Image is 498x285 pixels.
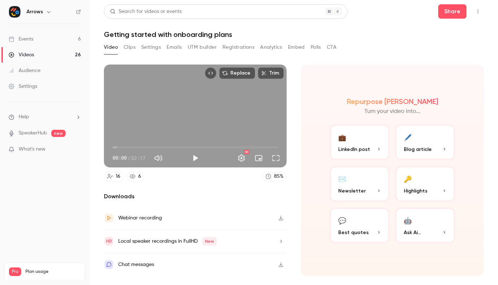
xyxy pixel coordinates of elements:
span: / [128,154,130,162]
div: 🔑 [404,173,412,184]
span: LinkedIn post [338,146,370,153]
button: Turn on miniplayer [252,151,266,165]
div: 💬 [338,215,346,226]
button: Play [188,151,202,165]
div: Videos [9,51,34,58]
button: Mute [151,151,166,165]
span: 32:17 [131,154,145,162]
span: Pro [9,267,21,276]
div: 🤖 [404,215,412,226]
button: Emails [167,42,182,53]
div: 85 % [274,173,283,180]
div: 6 [138,173,141,180]
div: HD [244,150,249,154]
h2: Downloads [104,192,287,201]
span: What's new [19,146,46,153]
p: Turn your video into... [364,107,420,116]
button: Settings [141,42,161,53]
button: 💼LinkedIn post [330,124,389,160]
button: Analytics [260,42,282,53]
a: 6 [126,172,144,181]
iframe: Noticeable Trigger [72,146,81,153]
div: ✉️ [338,173,346,184]
span: Best quotes [338,229,369,236]
button: UTM builder [188,42,217,53]
button: ✉️Newsletter [330,166,389,202]
h1: Getting started with onboarding plans [104,30,484,39]
div: Events [9,35,33,43]
span: Help [19,113,29,121]
span: Newsletter [338,187,366,195]
span: New [202,237,217,246]
span: Plan usage [25,269,81,275]
li: help-dropdown-opener [9,113,81,121]
div: Audience [9,67,40,74]
button: 🖊️Blog article [395,124,455,160]
div: Local speaker recordings in FullHD [118,237,217,246]
button: 🔑Highlights [395,166,455,202]
a: SpeakerHub [19,129,47,137]
div: Search for videos or events [110,8,182,15]
button: Settings [234,151,249,165]
button: 🤖Ask Ai... [395,208,455,243]
button: Top Bar Actions [472,6,484,17]
button: Embed video [205,67,216,79]
div: 💼 [338,132,346,143]
span: Highlights [404,187,427,195]
div: 00:00 [112,154,145,162]
button: Replace [219,67,255,79]
span: new [51,130,66,137]
button: Share [438,4,466,19]
img: Arrows [9,6,20,18]
button: Registrations [222,42,254,53]
button: Video [104,42,118,53]
h2: Repurpose [PERSON_NAME] [347,97,438,106]
button: Clips [124,42,135,53]
button: 💬Best quotes [330,208,389,243]
span: 00:00 [112,154,127,162]
span: Ask Ai... [404,229,421,236]
h6: Arrows [27,8,43,15]
a: 85% [262,172,287,181]
button: Trim [258,67,284,79]
button: CTA [327,42,336,53]
div: Settings [9,83,37,90]
span: Blog article [404,146,432,153]
button: Full screen [269,151,283,165]
div: Webinar recording [118,214,162,222]
div: 🖊️ [404,132,412,143]
a: 16 [104,172,124,181]
button: Embed [288,42,305,53]
div: 16 [116,173,120,180]
div: Chat messages [118,260,154,269]
button: Polls [311,42,321,53]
